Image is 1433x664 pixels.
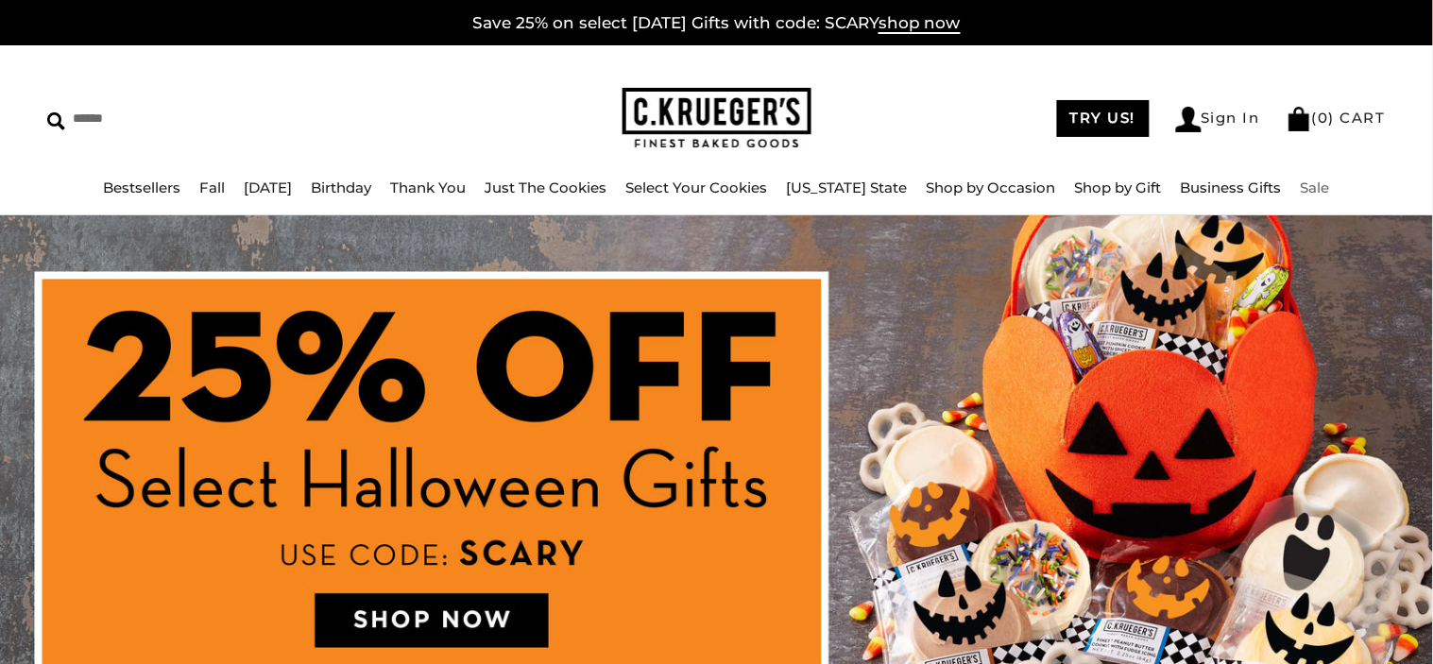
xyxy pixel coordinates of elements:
img: Bag [1287,107,1312,131]
span: 0 [1319,109,1330,127]
img: C.KRUEGER'S [623,88,811,149]
a: Just The Cookies [486,179,607,196]
a: Business Gifts [1181,179,1282,196]
a: TRY US! [1057,100,1150,137]
input: Search [47,104,365,133]
a: [DATE] [245,179,293,196]
a: Save 25% on select [DATE] Gifts with code: SCARYshop now [472,13,961,34]
a: Sale [1301,179,1330,196]
a: Select Your Cookies [626,179,768,196]
a: (0) CART [1287,109,1386,127]
span: shop now [879,13,961,34]
a: Bestsellers [104,179,181,196]
a: Fall [200,179,226,196]
a: [US_STATE] State [787,179,908,196]
a: Sign In [1176,107,1261,132]
a: Shop by Occasion [927,179,1056,196]
img: Search [47,112,65,130]
a: Shop by Gift [1075,179,1162,196]
a: Birthday [312,179,372,196]
a: Thank You [391,179,467,196]
img: Account [1176,107,1202,132]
